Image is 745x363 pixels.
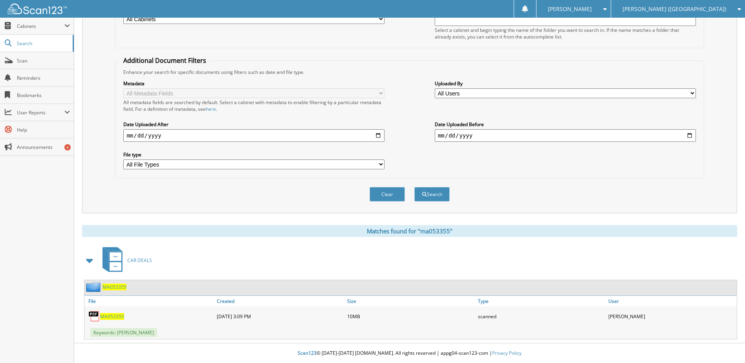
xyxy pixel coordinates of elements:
[298,350,317,356] span: Scan123
[492,350,522,356] a: Privacy Policy
[435,121,696,128] label: Date Uploaded Before
[98,245,152,276] a: CAR DEALS
[435,27,696,40] div: Select a cabinet and begin typing the name of the folder you want to search in. If the name match...
[215,308,345,324] div: [DATE] 3:09 PM
[74,344,745,363] div: © [DATE]-[DATE] [DOMAIN_NAME]. All rights reserved | appg04-scan123-com |
[123,129,384,142] input: start
[119,69,699,75] div: Enhance your search for specific documents using filters such as date and file type.
[17,144,70,150] span: Announcements
[88,310,100,322] img: PDF.png
[476,296,606,306] a: Type
[606,296,737,306] a: User
[123,151,384,158] label: File type
[435,80,696,87] label: Uploaded By
[82,225,737,237] div: Matches found for "ma053355"
[215,296,345,306] a: Created
[103,284,126,290] a: MA053355
[370,187,405,202] button: Clear
[17,109,64,116] span: User Reports
[345,296,476,306] a: Size
[706,325,745,363] iframe: Chat Widget
[100,313,124,320] a: MA053355
[17,40,69,47] span: Search
[606,308,737,324] div: [PERSON_NAME]
[17,92,70,99] span: Bookmarks
[548,7,592,11] span: [PERSON_NAME]
[345,308,476,324] div: 10MB
[90,328,157,337] span: Keywords: [PERSON_NAME]
[127,257,152,264] span: CAR DEALS
[123,99,384,112] div: All metadata fields are searched by default. Select a cabinet with metadata to enable filtering b...
[622,7,726,11] span: [PERSON_NAME] ([GEOGRAPHIC_DATA])
[206,106,216,112] a: here
[435,129,696,142] input: end
[123,80,384,87] label: Metadata
[17,126,70,133] span: Help
[17,57,70,64] span: Scan
[84,296,215,306] a: File
[64,144,71,150] div: 4
[8,4,67,14] img: scan123-logo-white.svg
[123,121,384,128] label: Date Uploaded After
[17,23,64,29] span: Cabinets
[86,282,103,292] img: folder2.png
[119,56,210,65] legend: Additional Document Filters
[414,187,450,202] button: Search
[476,308,606,324] div: scanned
[17,75,70,81] span: Reminders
